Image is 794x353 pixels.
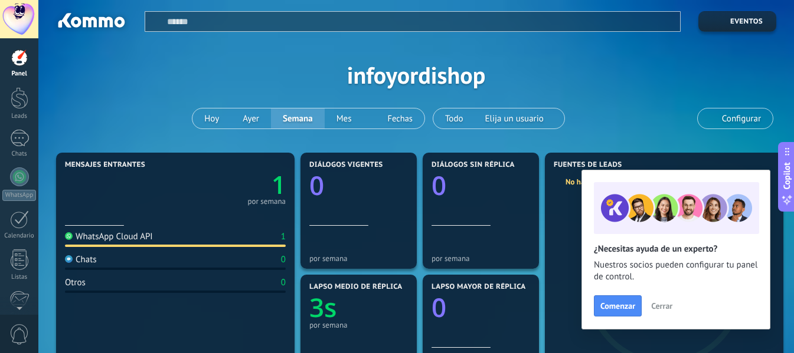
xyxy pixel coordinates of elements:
[309,254,408,263] div: por semana
[65,161,145,169] span: Mensajes entrantes
[2,70,37,78] div: Panel
[594,259,758,283] span: Nuestros socios pueden configurar tu panel de control.
[432,254,530,263] div: por semana
[475,108,564,128] button: Elija un usuario
[175,168,286,202] a: 1
[65,277,86,288] div: Otros
[309,283,403,291] span: Lapso medio de réplica
[309,321,408,329] div: por semana
[433,108,475,128] button: Todo
[309,289,337,325] text: 3s
[432,289,446,325] text: 0
[646,297,678,315] button: Cerrar
[2,273,37,281] div: Listas
[553,177,697,187] div: No hay suficientes datos para mostrar
[781,162,793,189] span: Copilot
[2,113,37,120] div: Leads
[65,255,73,263] img: Chats
[722,114,761,124] span: Configurar
[281,231,286,242] div: 1
[594,243,758,255] h2: ¿Necesitas ayuda de un experto?
[651,302,672,310] span: Cerrar
[554,161,622,169] span: Fuentes de leads
[231,108,271,128] button: Ayer
[2,232,37,240] div: Calendario
[271,108,325,128] button: Semana
[363,108,424,128] button: Fechas
[309,167,324,203] text: 0
[432,283,525,291] span: Lapso mayor de réplica
[698,11,776,32] button: Eventos
[281,277,286,288] div: 0
[192,108,231,128] button: Hoy
[2,190,36,201] div: WhatsApp
[309,161,383,169] span: Diálogos vigentes
[432,161,515,169] span: Diálogos sin réplica
[281,254,286,265] div: 0
[65,232,73,240] img: WhatsApp Cloud API
[325,108,364,128] button: Mes
[600,302,635,310] span: Comenzar
[272,168,286,202] text: 1
[594,295,642,316] button: Comenzar
[730,18,763,26] span: Eventos
[483,111,546,127] span: Elija un usuario
[2,150,37,158] div: Chats
[65,254,97,265] div: Chats
[247,199,286,204] div: por semana
[65,231,153,242] div: WhatsApp Cloud API
[432,167,446,203] text: 0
